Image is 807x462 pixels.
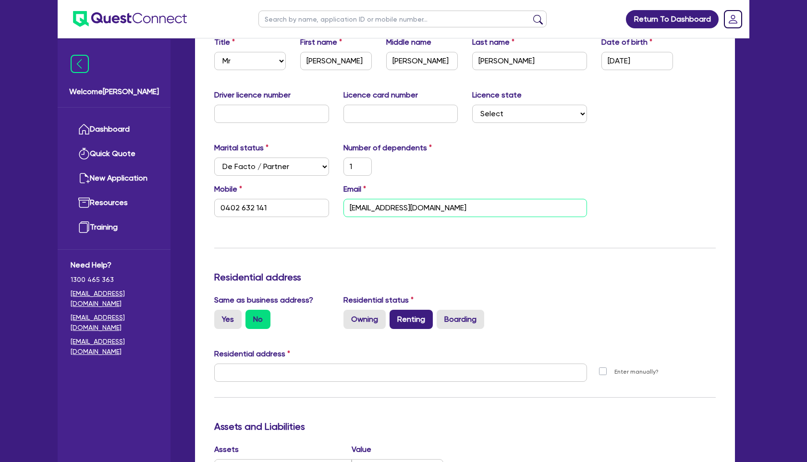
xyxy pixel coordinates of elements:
input: Search by name, application ID or mobile number... [258,11,547,27]
label: Same as business address? [214,294,313,306]
label: Residential address [214,348,290,360]
h3: Assets and Liabilities [214,421,716,432]
a: [EMAIL_ADDRESS][DOMAIN_NAME] [71,289,158,309]
span: Welcome [PERSON_NAME] [69,86,159,97]
span: 1300 465 363 [71,275,158,285]
label: Licence card number [343,89,418,101]
a: [EMAIL_ADDRESS][DOMAIN_NAME] [71,313,158,333]
label: Boarding [437,310,484,329]
label: Assets [214,444,352,455]
a: Return To Dashboard [626,10,719,28]
h3: Residential address [214,271,716,283]
label: Yes [214,310,242,329]
label: Driver licence number [214,89,291,101]
label: Value [352,444,371,455]
img: resources [78,197,90,208]
a: Training [71,215,158,240]
img: quest-connect-logo-blue [73,11,187,27]
label: No [245,310,270,329]
img: icon-menu-close [71,55,89,73]
label: Mobile [214,183,242,195]
label: Email [343,183,366,195]
label: Licence state [472,89,522,101]
label: Marital status [214,142,269,154]
label: Residential status [343,294,414,306]
img: training [78,221,90,233]
img: quick-quote [78,148,90,159]
a: Quick Quote [71,142,158,166]
label: Middle name [386,36,431,48]
label: Number of dependents [343,142,432,154]
a: New Application [71,166,158,191]
span: Need Help? [71,259,158,271]
input: DD / MM / YYYY [601,52,673,70]
img: new-application [78,172,90,184]
label: Date of birth [601,36,652,48]
a: [EMAIL_ADDRESS][DOMAIN_NAME] [71,337,158,357]
label: Renting [390,310,433,329]
label: Owning [343,310,386,329]
a: Dropdown toggle [721,7,746,32]
label: Last name [472,36,514,48]
label: Enter manually? [614,367,659,377]
label: Title [214,36,235,48]
a: Resources [71,191,158,215]
a: Dashboard [71,117,158,142]
label: First name [300,36,342,48]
